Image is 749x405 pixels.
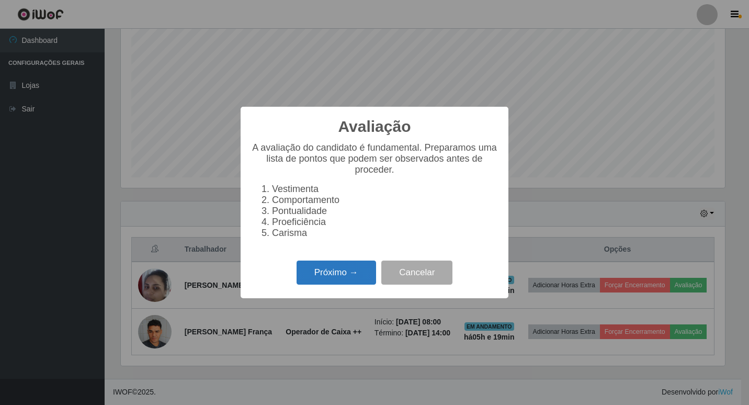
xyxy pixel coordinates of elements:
[297,261,376,285] button: Próximo →
[251,142,498,175] p: A avaliação do candidato é fundamental. Preparamos uma lista de pontos que podem ser observados a...
[272,195,498,206] li: Comportamento
[338,117,411,136] h2: Avaliação
[272,217,498,228] li: Proeficiência
[272,184,498,195] li: Vestimenta
[272,228,498,239] li: Carisma
[272,206,498,217] li: Pontualidade
[381,261,452,285] button: Cancelar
